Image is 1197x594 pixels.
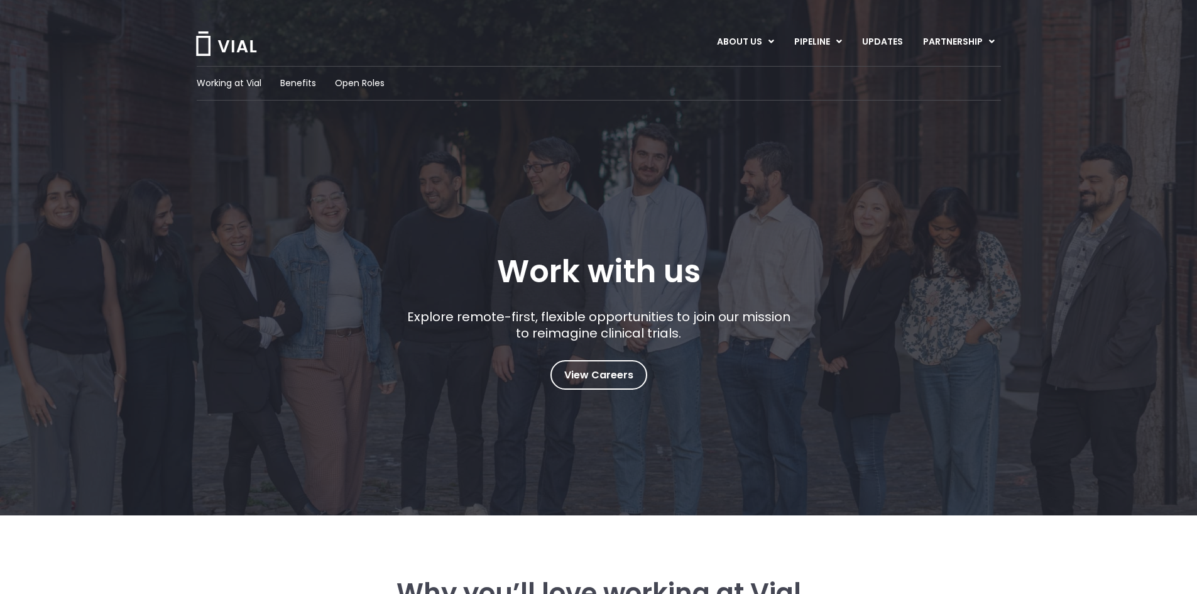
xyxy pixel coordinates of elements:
h1: Work with us [497,253,701,290]
a: Working at Vial [197,77,261,90]
a: View Careers [550,360,647,390]
a: Benefits [280,77,316,90]
span: View Careers [564,367,633,383]
a: UPDATES [852,31,912,53]
a: PIPELINEMenu Toggle [784,31,851,53]
a: Open Roles [335,77,385,90]
a: ABOUT USMenu Toggle [707,31,784,53]
img: Vial Logo [195,31,258,56]
p: Explore remote-first, flexible opportunities to join our mission to reimagine clinical trials. [402,309,795,341]
a: PARTNERSHIPMenu Toggle [913,31,1005,53]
